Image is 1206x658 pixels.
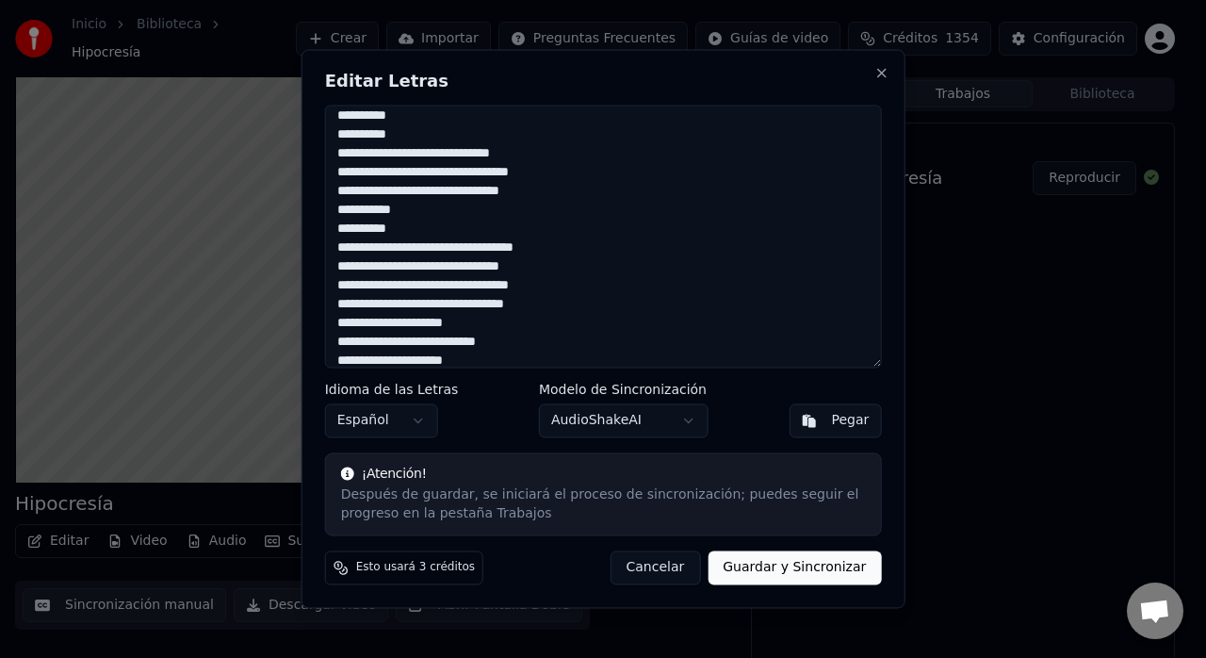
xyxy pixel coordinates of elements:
[356,561,475,576] span: Esto usará 3 créditos
[832,412,870,431] div: Pegar
[708,551,881,585] button: Guardar y Sincronizar
[790,404,882,438] button: Pegar
[341,486,866,524] div: Después de guardar, se iniciará el proceso de sincronización; puedes seguir el progreso en la pes...
[539,384,709,397] label: Modelo de Sincronización
[325,384,459,397] label: Idioma de las Letras
[611,551,701,585] button: Cancelar
[325,73,882,90] h2: Editar Letras
[341,466,866,485] div: ¡Atención!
